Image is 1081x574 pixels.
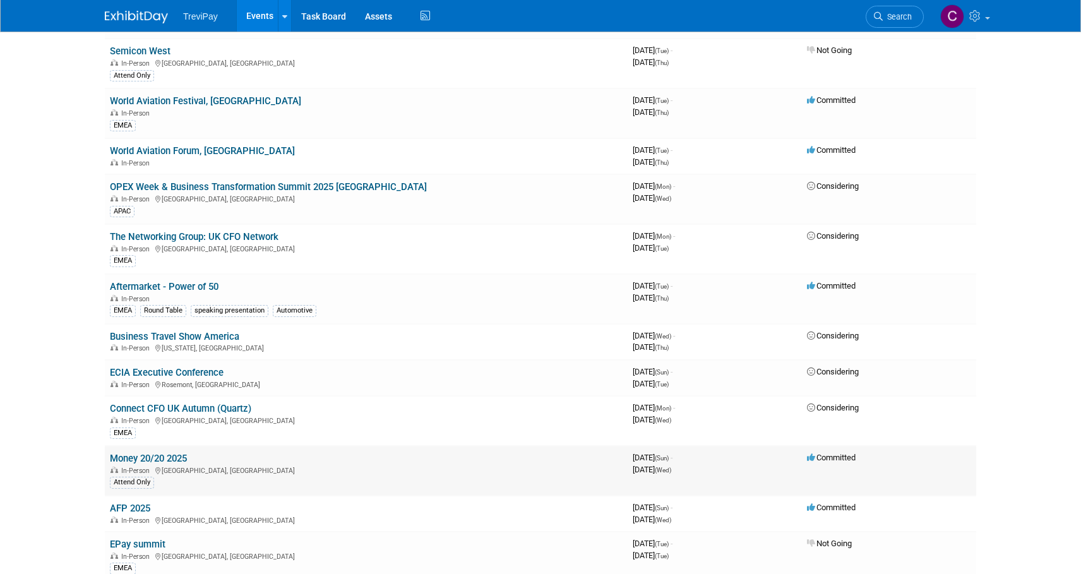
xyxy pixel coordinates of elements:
[655,59,669,66] span: (Thu)
[807,231,859,241] span: Considering
[883,12,912,21] span: Search
[655,505,669,511] span: (Sun)
[671,95,672,105] span: -
[110,553,118,559] img: In-Person Event
[110,70,154,81] div: Attend Only
[633,243,669,253] span: [DATE]
[671,45,672,55] span: -
[655,455,669,462] span: (Sun)
[633,415,671,424] span: [DATE]
[633,331,675,340] span: [DATE]
[110,231,278,242] a: The Networking Group: UK CFO Network
[671,145,672,155] span: -
[633,342,669,352] span: [DATE]
[633,515,671,524] span: [DATE]
[110,503,150,514] a: AFP 2025
[671,367,672,376] span: -
[940,4,964,28] img: Celia Ahrens
[655,295,669,302] span: (Thu)
[110,195,118,201] img: In-Person Event
[633,231,675,241] span: [DATE]
[633,157,669,167] span: [DATE]
[110,517,118,523] img: In-Person Event
[655,233,671,240] span: (Mon)
[655,344,669,351] span: (Thu)
[807,539,852,548] span: Not Going
[807,45,852,55] span: Not Going
[110,467,118,473] img: In-Person Event
[110,193,623,203] div: [GEOGRAPHIC_DATA], [GEOGRAPHIC_DATA]
[110,551,623,561] div: [GEOGRAPHIC_DATA], [GEOGRAPHIC_DATA]
[807,145,856,155] span: Committed
[110,428,136,439] div: EMEA
[866,6,924,28] a: Search
[105,11,168,23] img: ExhibitDay
[655,245,669,252] span: (Tue)
[110,95,301,107] a: World Aviation Festival, [GEOGRAPHIC_DATA]
[110,453,187,464] a: Money 20/20 2025
[110,245,118,251] img: In-Person Event
[807,281,856,290] span: Committed
[633,107,669,117] span: [DATE]
[110,465,623,475] div: [GEOGRAPHIC_DATA], [GEOGRAPHIC_DATA]
[655,109,669,116] span: (Thu)
[121,245,153,253] span: In-Person
[110,59,118,66] img: In-Person Event
[807,367,859,376] span: Considering
[633,293,669,302] span: [DATE]
[110,342,623,352] div: [US_STATE], [GEOGRAPHIC_DATA]
[655,47,669,54] span: (Tue)
[110,305,136,316] div: EMEA
[110,477,154,488] div: Attend Only
[655,553,669,559] span: (Tue)
[110,379,623,389] div: Rosemont, [GEOGRAPHIC_DATA]
[110,181,427,193] a: OPEX Week & Business Transformation Summit 2025 [GEOGRAPHIC_DATA]
[110,109,118,116] img: In-Person Event
[633,181,675,191] span: [DATE]
[110,403,251,414] a: Connect CFO UK Autumn (Quartz)
[110,255,136,266] div: EMEA
[807,95,856,105] span: Committed
[807,181,859,191] span: Considering
[121,467,153,475] span: In-Person
[673,331,675,340] span: -
[110,539,165,550] a: EPay summit
[671,281,672,290] span: -
[655,417,671,424] span: (Wed)
[110,145,295,157] a: World Aviation Forum, [GEOGRAPHIC_DATA]
[655,97,669,104] span: (Tue)
[110,344,118,350] img: In-Person Event
[633,539,672,548] span: [DATE]
[110,45,170,57] a: Semicon West
[121,159,153,167] span: In-Person
[655,467,671,474] span: (Wed)
[633,465,671,474] span: [DATE]
[655,183,671,190] span: (Mon)
[655,283,669,290] span: (Tue)
[110,243,623,253] div: [GEOGRAPHIC_DATA], [GEOGRAPHIC_DATA]
[807,453,856,462] span: Committed
[673,231,675,241] span: -
[655,369,669,376] span: (Sun)
[110,281,218,292] a: Aftermarket - Power of 50
[673,403,675,412] span: -
[121,517,153,525] span: In-Person
[121,344,153,352] span: In-Person
[671,503,672,512] span: -
[655,405,671,412] span: (Mon)
[655,381,669,388] span: (Tue)
[110,515,623,525] div: [GEOGRAPHIC_DATA], [GEOGRAPHIC_DATA]
[671,453,672,462] span: -
[121,109,153,117] span: In-Person
[110,331,239,342] a: Business Travel Show America
[110,367,224,378] a: ECIA Executive Conference
[655,159,669,166] span: (Thu)
[655,333,671,340] span: (Wed)
[807,331,859,340] span: Considering
[633,95,672,105] span: [DATE]
[121,295,153,303] span: In-Person
[633,503,672,512] span: [DATE]
[633,551,669,560] span: [DATE]
[110,57,623,68] div: [GEOGRAPHIC_DATA], [GEOGRAPHIC_DATA]
[110,159,118,165] img: In-Person Event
